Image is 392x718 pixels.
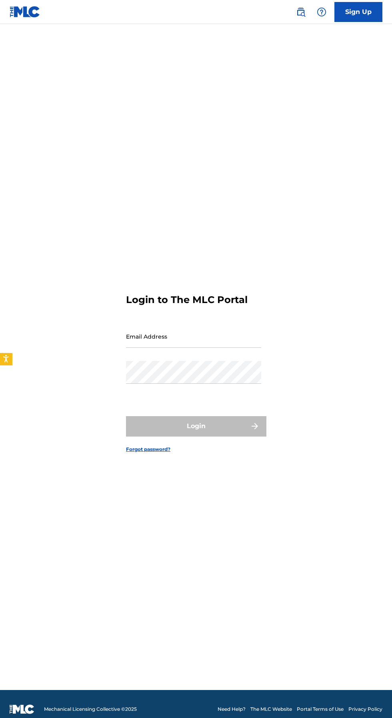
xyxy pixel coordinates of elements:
span: Mechanical Licensing Collective © 2025 [44,706,137,713]
a: Portal Terms of Use [297,706,344,713]
a: Public Search [293,4,309,20]
a: Sign Up [334,2,382,22]
h3: Login to The MLC Portal [126,294,248,306]
a: The MLC Website [250,706,292,713]
iframe: Chat Widget [352,680,392,718]
a: Need Help? [218,706,246,713]
div: Help [314,4,330,20]
img: search [296,7,306,17]
img: MLC Logo [10,6,40,18]
img: help [317,7,326,17]
img: logo [10,704,34,714]
a: Privacy Policy [348,706,382,713]
a: Forgot password? [126,446,170,453]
